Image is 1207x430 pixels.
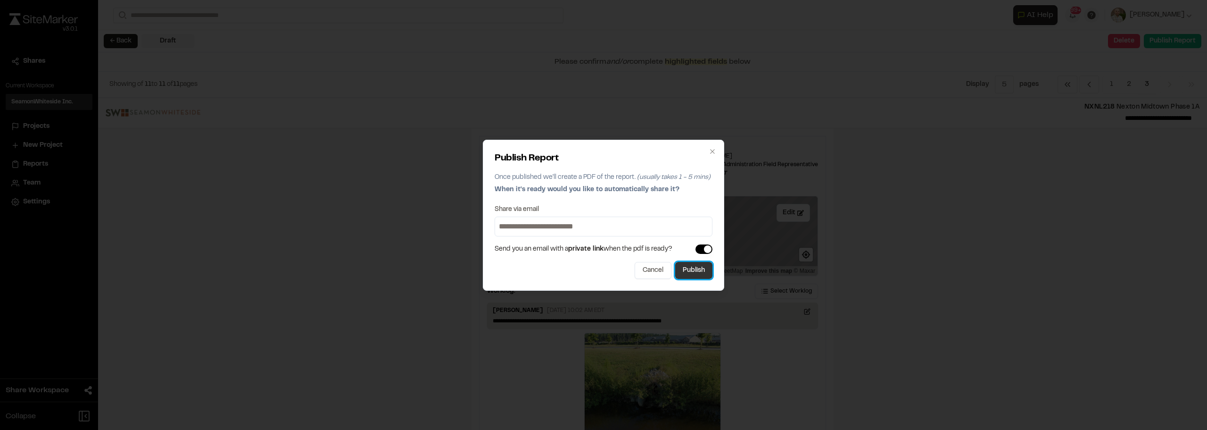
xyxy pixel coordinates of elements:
label: Share via email [495,206,539,213]
button: Cancel [635,262,671,279]
button: Publish [675,262,712,279]
span: Send you an email with a when the pdf is ready? [495,244,672,254]
span: When it's ready would you like to automatically share it? [495,187,679,193]
span: (usually takes 1 - 5 mins) [637,175,711,180]
h2: Publish Report [495,152,712,166]
span: private link [568,246,603,252]
p: Once published we'll create a PDF of the report. [495,172,712,183]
